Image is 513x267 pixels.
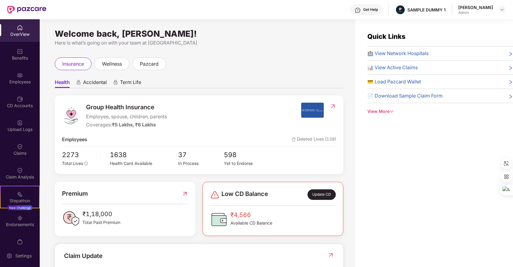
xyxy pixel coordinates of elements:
[500,7,505,12] img: svg+xml;base64,PHN2ZyBpZD0iRHJvcGRvd24tMzJ4MzIiIHhtbG5zPSJodHRwOi8vd3d3LnczLm9yZy8yMDAwL3N2ZyIgd2...
[210,190,220,200] img: svg+xml;base64,PHN2ZyBpZD0iRGFuZ2VyLTMyeDMyIiB4bWxucz0iaHR0cDovL3d3dy53My5vcmcvMjAwMC9zdmciIHdpZH...
[140,60,159,68] span: pazcard
[210,210,228,228] img: CDBalanceIcon
[55,39,343,47] div: Here is what’s going on with your team at [GEOGRAPHIC_DATA]
[7,6,46,14] img: New Pazcare Logo
[458,5,493,10] div: [PERSON_NAME]
[64,251,103,261] div: Claim Update
[367,50,428,57] span: 🏥 View Network Hospitals
[55,79,70,88] span: Health
[178,150,224,160] span: 37
[62,107,80,125] img: logo
[112,122,156,128] span: ₹5 Lakhs, ₹6 Lakhs
[17,144,23,150] img: svg+xml;base64,PHN2ZyBpZD0iQ2xhaW0iIHhtbG5zPSJodHRwOi8vd3d3LnczLm9yZy8yMDAwL3N2ZyIgd2lkdGg9IjIwIi...
[86,121,167,129] div: Coverages:
[17,120,23,126] img: svg+xml;base64,PHN2ZyBpZD0iVXBsb2FkX0xvZ3MiIGRhdGEtbmFtZT0iVXBsb2FkIExvZ3MiIHhtbG5zPSJodHRwOi8vd3...
[367,108,513,115] div: View More
[301,103,324,118] img: insurerIcon
[62,189,88,198] span: Premium
[6,253,12,259] img: svg+xml;base64,PHN2ZyBpZD0iU2V0dGluZy0yMHgyMCIgeG1sbnM9Imh0dHA6Ly93d3cudzMub3JnLzIwMDAvc3ZnIiB3aW...
[182,189,188,198] img: RedirectIcon
[1,198,39,204] div: Stepathon
[367,78,421,85] span: 💳 Load Pazcard Wallet
[367,92,443,100] span: 📄 Download Sample Claim Form
[62,136,87,143] span: Employees
[224,150,270,160] span: 598
[62,60,84,68] span: insurance
[355,7,361,13] img: svg+xml;base64,PHN2ZyBpZD0iSGVscC0zMngzMiIgeG1sbnM9Imh0dHA6Ly93d3cudzMub3JnLzIwMDAvc3ZnIiB3aWR0aD...
[17,96,23,102] img: svg+xml;base64,PHN2ZyBpZD0iQ0RfQWNjb3VudHMiIGRhdGEtbmFtZT0iQ0QgQWNjb3VudHMiIHhtbG5zPSJodHRwOi8vd3...
[508,79,513,85] span: right
[110,150,178,160] span: 1638
[14,253,33,259] div: Settings
[458,10,493,15] div: Admin
[62,210,80,228] img: PaidPremiumIcon
[17,215,23,221] img: svg+xml;base64,PHN2ZyBpZD0iRW5kb3JzZW1lbnRzIiB4bWxucz0iaHR0cDovL3d3dy53My5vcmcvMjAwMC9zdmciIHdpZH...
[307,189,336,200] div: Update CD
[113,80,118,85] div: animation
[508,51,513,57] span: right
[17,191,23,197] img: svg+xml;base64,PHN2ZyB4bWxucz0iaHR0cDovL3d3dy53My5vcmcvMjAwMC9zdmciIHdpZHRoPSIyMSIgaGVpZ2h0PSIyMC...
[86,103,167,112] span: Group Health Insurance
[76,80,81,85] div: animation
[17,25,23,31] img: svg+xml;base64,PHN2ZyBpZD0iSG9tZSIgeG1sbnM9Imh0dHA6Ly93d3cudzMub3JnLzIwMDAvc3ZnIiB3aWR0aD0iMjAiIG...
[62,161,83,166] span: Total Lives
[55,31,343,36] div: Welcome back, [PERSON_NAME]!
[82,210,120,219] span: ₹1,18,000
[102,60,122,68] span: wellness
[363,7,378,12] div: Get Help
[17,72,23,78] img: svg+xml;base64,PHN2ZyBpZD0iRW1wbG95ZWVzIiB4bWxucz0iaHR0cDovL3d3dy53My5vcmcvMjAwMC9zdmciIHdpZHRoPS...
[84,162,88,165] span: info-circle
[82,219,120,226] span: Total Paid Premium
[508,93,513,100] span: right
[367,33,406,40] span: Quick Links
[86,113,167,120] span: Employee, spouse, children, parents
[83,79,107,88] span: Accidental
[230,210,272,220] span: ₹4,566
[328,252,334,258] img: RedirectIcon
[367,64,418,71] span: 📊 View Active Claims
[390,109,394,113] span: down
[110,160,178,167] div: Health Card Available
[224,160,270,167] div: Yet to Endorse
[7,205,32,210] div: New Challenge
[230,220,272,226] span: Available CD Balance
[17,239,23,245] img: svg+xml;base64,PHN2ZyBpZD0iTXlfT3JkZXJzIiBkYXRhLW5hbWU9Ik15IE9yZGVycyIgeG1sbnM9Imh0dHA6Ly93d3cudz...
[330,103,336,109] img: RedirectIcon
[407,7,446,13] div: SAMPLE DUMMY 1
[396,5,405,14] img: Pazcare_Alternative_logo-01-01.png
[17,48,23,54] img: svg+xml;base64,PHN2ZyBpZD0iQmVuZWZpdHMiIHhtbG5zPSJodHRwOi8vd3d3LnczLm9yZy8yMDAwL3N2ZyIgd2lkdGg9Ij...
[178,160,224,167] div: In Process
[292,138,296,141] img: deleteIcon
[508,65,513,71] span: right
[62,150,96,160] span: 2273
[17,167,23,173] img: svg+xml;base64,PHN2ZyBpZD0iQ2xhaW0iIHhtbG5zPSJodHRwOi8vd3d3LnczLm9yZy8yMDAwL3N2ZyIgd2lkdGg9IjIwIi...
[221,189,268,200] span: Low CD Balance
[292,136,336,143] span: Deleted Lives (139)
[120,79,141,88] span: Term Life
